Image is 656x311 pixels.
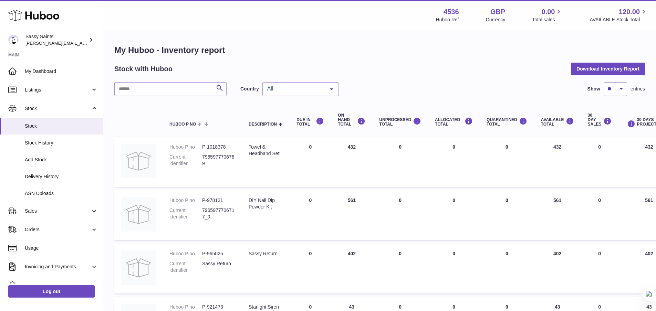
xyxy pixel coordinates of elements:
[290,137,331,187] td: 0
[506,197,508,203] span: 0
[631,86,645,92] span: entries
[169,122,196,127] span: Huboo P no
[444,7,459,17] strong: 4536
[202,144,235,150] dd: P-1018378
[541,117,574,127] div: AVAILABLE Total
[581,244,618,293] td: 0
[240,86,259,92] label: Country
[25,140,98,146] span: Stock History
[114,45,645,56] h1: My Huboo - Inventory report
[619,7,640,17] span: 120.00
[25,190,98,197] span: ASN Uploads
[428,244,480,293] td: 0
[249,122,277,127] span: Description
[379,117,421,127] div: UNPROCESSED Total
[372,190,428,240] td: 0
[25,157,98,163] span: Add Stock
[121,144,156,178] img: product image
[296,117,324,127] div: DUE IN TOTAL
[331,137,372,187] td: 432
[25,68,98,75] span: My Dashboard
[372,244,428,293] td: 0
[506,144,508,150] span: 0
[506,251,508,256] span: 0
[25,40,138,46] span: [PERSON_NAME][EMAIL_ADDRESS][DOMAIN_NAME]
[8,285,95,298] a: Log out
[169,304,202,310] dt: Huboo P no
[25,123,98,129] span: Stock
[202,154,235,167] dd: 7965977706789
[202,250,235,257] dd: P-965025
[331,244,372,293] td: 402
[169,260,202,274] dt: Current identifier
[290,190,331,240] td: 0
[581,190,618,240] td: 0
[331,190,372,240] td: 561
[121,250,156,285] img: product image
[169,197,202,204] dt: Huboo P no
[202,197,235,204] dd: P-978121
[169,154,202,167] dt: Current identifier
[25,173,98,180] span: Delivery History
[249,197,283,210] div: DIY Nail Dip Powder Kit
[428,137,480,187] td: 0
[428,190,480,240] td: 0
[169,207,202,220] dt: Current identifier
[25,226,91,233] span: Orders
[25,208,91,214] span: Sales
[487,117,527,127] div: QUARANTINED Total
[25,282,98,289] span: Cases
[436,17,459,23] div: Huboo Ref
[25,87,91,93] span: Listings
[202,304,235,310] dd: P-921473
[202,260,235,274] dd: Sassy Return
[169,250,202,257] dt: Huboo P no
[265,85,325,92] span: All
[590,17,648,23] span: AVAILABLE Stock Total
[571,63,645,75] button: Download Inventory Report
[486,17,506,23] div: Currency
[588,113,612,127] div: 30 DAY SALES
[490,7,505,17] strong: GBP
[534,137,581,187] td: 432
[590,7,648,23] a: 120.00 AVAILABLE Stock Total
[435,117,473,127] div: ALLOCATED Total
[587,86,600,92] label: Show
[581,137,618,187] td: 0
[534,190,581,240] td: 561
[532,7,563,23] a: 0.00 Total sales
[372,137,428,187] td: 0
[25,264,91,270] span: Invoicing and Payments
[8,35,19,45] img: ramey@sassysaints.com
[25,105,91,112] span: Stock
[169,144,202,150] dt: Huboo P no
[534,244,581,293] td: 402
[249,250,283,257] div: Sassy Return
[338,113,365,127] div: ON HAND Total
[249,144,283,157] div: Towel & Headband Set
[25,33,87,46] div: Sassy Saints
[114,64,173,74] h2: Stock with Huboo
[202,207,235,220] dd: 7965977706717_0
[542,7,555,17] span: 0.00
[25,245,98,251] span: Usage
[506,304,508,310] span: 0
[532,17,563,23] span: Total sales
[290,244,331,293] td: 0
[121,197,156,232] img: product image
